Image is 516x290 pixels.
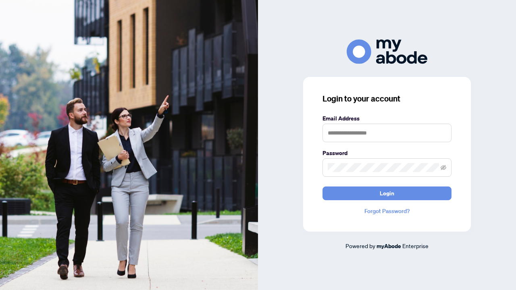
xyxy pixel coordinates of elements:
[402,242,429,249] span: Enterprise
[322,149,451,157] label: Password
[322,93,451,104] h3: Login to your account
[377,242,401,251] a: myAbode
[322,186,451,200] button: Login
[345,242,375,249] span: Powered by
[347,39,427,64] img: ma-logo
[441,165,446,170] span: eye-invisible
[322,207,451,215] a: Forgot Password?
[322,114,451,123] label: Email Address
[380,187,394,200] span: Login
